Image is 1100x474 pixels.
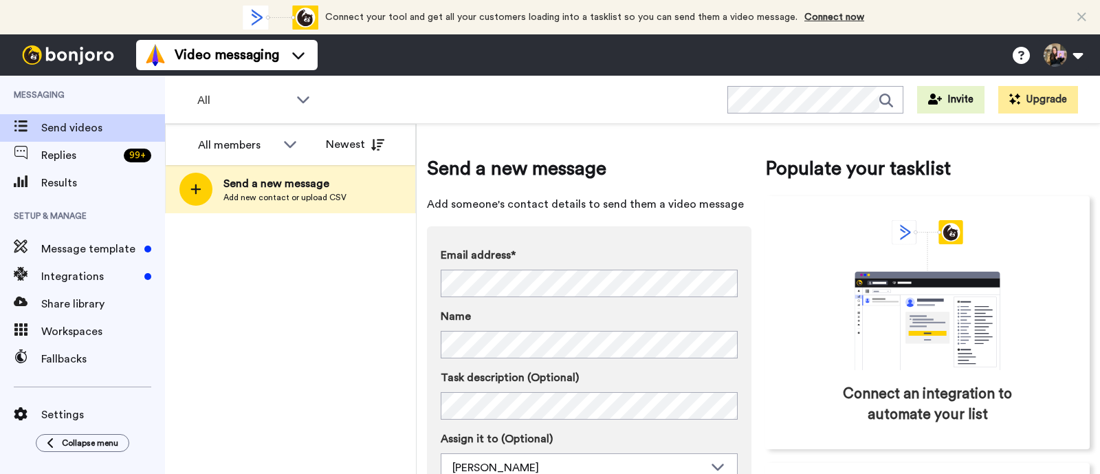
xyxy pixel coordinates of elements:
[175,45,279,65] span: Video messaging
[765,155,1090,182] span: Populate your tasklist
[804,12,864,22] a: Connect now
[441,431,738,447] label: Assign it to (Optional)
[197,92,289,109] span: All
[36,434,129,452] button: Collapse menu
[427,196,751,213] span: Add someone's contact details to send them a video message
[41,323,165,340] span: Workspaces
[998,86,1078,114] button: Upgrade
[41,296,165,312] span: Share library
[441,247,738,263] label: Email address*
[917,86,984,114] button: Invite
[62,438,118,449] span: Collapse menu
[243,6,318,30] div: animation
[41,268,139,285] span: Integrations
[325,12,797,22] span: Connect your tool and get all your customers loading into a tasklist so you can send them a video...
[41,241,139,257] span: Message template
[41,407,165,423] span: Settings
[441,308,471,325] span: Name
[824,220,1031,370] div: animation
[124,149,151,162] div: 99 +
[441,369,738,386] label: Task description (Optional)
[824,384,1031,425] span: Connect an integration to automate your list
[41,175,165,191] span: Results
[198,137,276,153] div: All members
[41,147,118,164] span: Replies
[41,120,165,136] span: Send videos
[427,155,751,182] span: Send a new message
[144,44,166,66] img: vm-color.svg
[41,351,165,367] span: Fallbacks
[223,192,346,203] span: Add new contact or upload CSV
[16,45,120,65] img: bj-logo-header-white.svg
[223,175,346,192] span: Send a new message
[316,131,395,158] button: Newest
